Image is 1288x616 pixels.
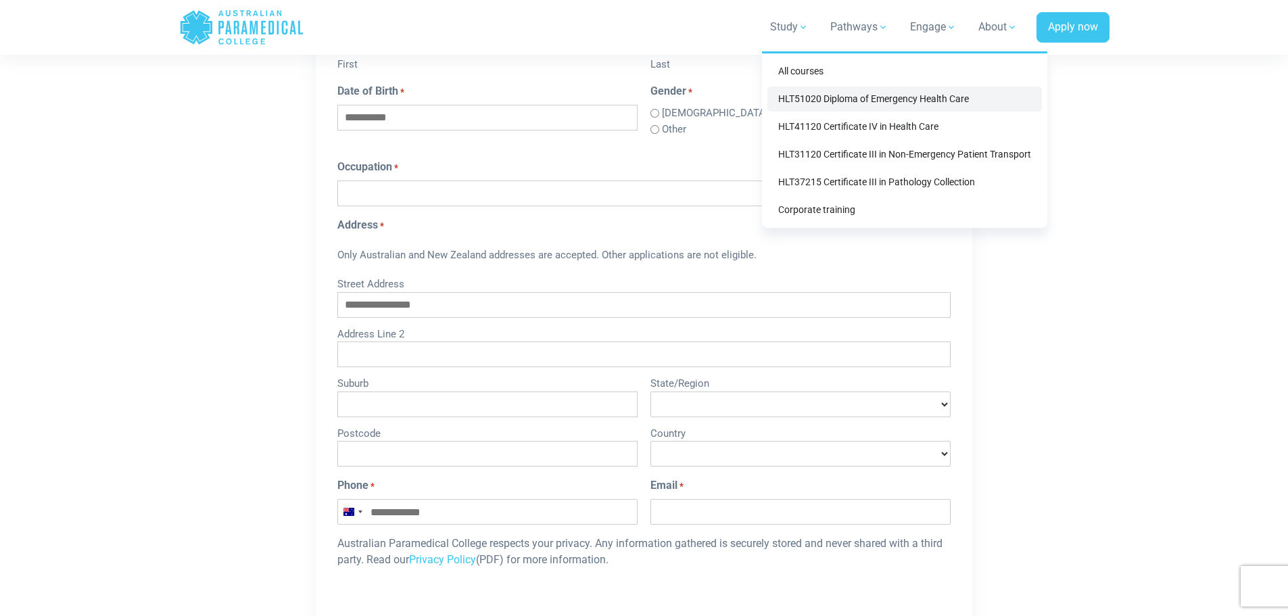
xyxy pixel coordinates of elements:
[337,373,638,392] label: Suburb
[822,8,897,46] a: Pathways
[179,5,304,49] a: Australian Paramedical College
[337,53,638,72] label: First
[337,159,398,175] label: Occupation
[902,8,965,46] a: Engage
[338,500,366,524] button: Selected country
[767,114,1042,139] a: HLT41120 Certificate IV in Health Care
[650,477,684,494] label: Email
[650,373,951,392] label: State/Region
[337,536,951,568] p: Australian Paramedical College respects your privacy. Any information gathered is securely stored...
[767,59,1042,84] a: All courses
[767,87,1042,112] a: HLT51020 Diploma of Emergency Health Care
[337,423,638,442] label: Postcode
[337,477,375,494] label: Phone
[762,8,817,46] a: Study
[409,553,476,566] a: Privacy Policy
[1036,12,1110,43] a: Apply now
[337,323,951,342] label: Address Line 2
[662,105,768,121] label: [DEMOGRAPHIC_DATA]
[662,122,686,137] label: Other
[337,83,404,99] label: Date of Birth
[767,197,1042,222] a: Corporate training
[762,51,1047,228] div: Study
[767,142,1042,167] a: HLT31120 Certificate III in Non-Emergency Patient Transport
[650,83,951,99] legend: Gender
[650,423,951,442] label: Country
[650,53,951,72] label: Last
[767,170,1042,195] a: HLT37215 Certificate III in Pathology Collection
[337,239,951,274] div: Only Australian and New Zealand addresses are accepted. Other applications are not eligible.
[337,273,951,292] label: Street Address
[337,217,951,233] legend: Address
[970,8,1026,46] a: About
